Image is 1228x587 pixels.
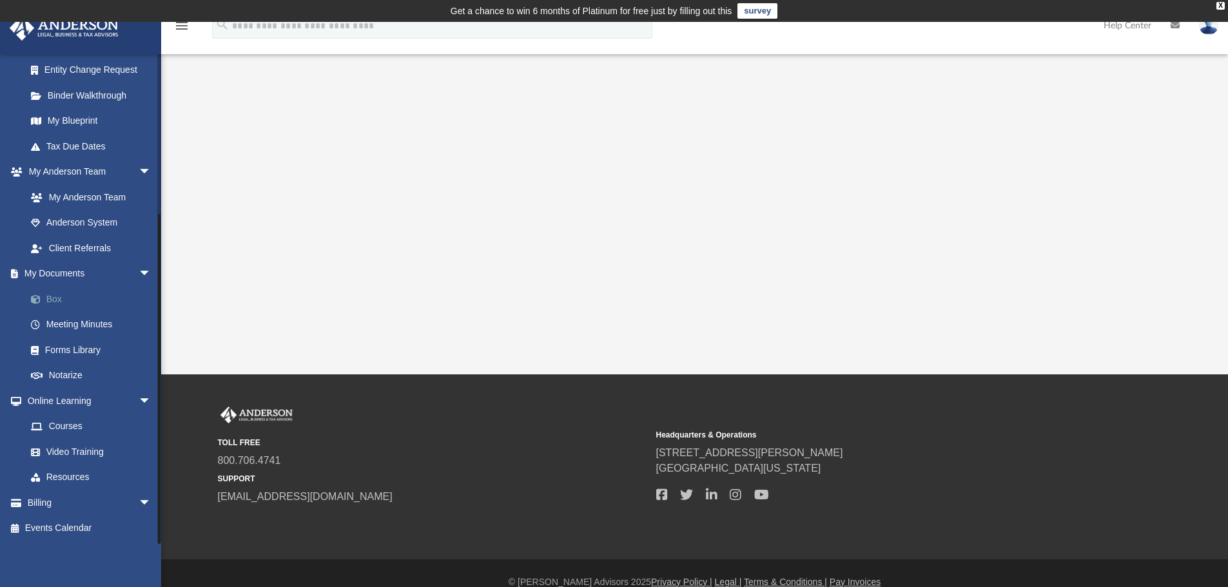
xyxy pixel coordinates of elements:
a: Client Referrals [18,235,164,261]
span: arrow_drop_down [139,388,164,414]
a: Resources [18,465,164,490]
a: Tax Due Dates [18,133,171,159]
a: Events Calendar [9,515,171,541]
a: Terms & Conditions | [744,577,827,587]
small: SUPPORT [218,473,647,485]
i: search [215,17,229,32]
span: arrow_drop_down [139,261,164,287]
a: menu [174,24,190,34]
a: survey [737,3,777,19]
a: [GEOGRAPHIC_DATA][US_STATE] [656,463,821,474]
a: Notarize [18,363,171,389]
a: My Anderson Teamarrow_drop_down [9,159,164,185]
img: Anderson Advisors Platinum Portal [218,407,295,423]
a: [STREET_ADDRESS][PERSON_NAME] [656,447,843,458]
div: close [1216,2,1225,10]
small: TOLL FREE [218,437,647,448]
a: Pay Invoices [830,577,881,587]
img: Anderson Advisors Platinum Portal [6,15,122,41]
a: Forms Library [18,337,164,363]
a: Entity Change Request [18,57,171,83]
a: My Documentsarrow_drop_down [9,261,171,287]
span: arrow_drop_down [139,159,164,186]
a: Legal | [715,577,742,587]
a: Online Learningarrow_drop_down [9,388,164,414]
a: Meeting Minutes [18,312,171,338]
a: [EMAIL_ADDRESS][DOMAIN_NAME] [218,491,393,502]
small: Headquarters & Operations [656,429,1086,441]
div: Get a chance to win 6 months of Platinum for free just by filling out this [451,3,732,19]
a: Video Training [18,439,158,465]
a: Billingarrow_drop_down [9,490,171,515]
a: Anderson System [18,210,164,236]
i: menu [174,18,190,34]
a: My Anderson Team [18,184,158,210]
span: arrow_drop_down [139,490,164,516]
a: Binder Walkthrough [18,82,171,108]
a: Box [18,286,171,312]
a: Courses [18,414,164,439]
a: Privacy Policy | [651,577,712,587]
a: My Blueprint [18,108,164,134]
a: 800.706.4741 [218,455,281,466]
img: User Pic [1199,16,1218,35]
